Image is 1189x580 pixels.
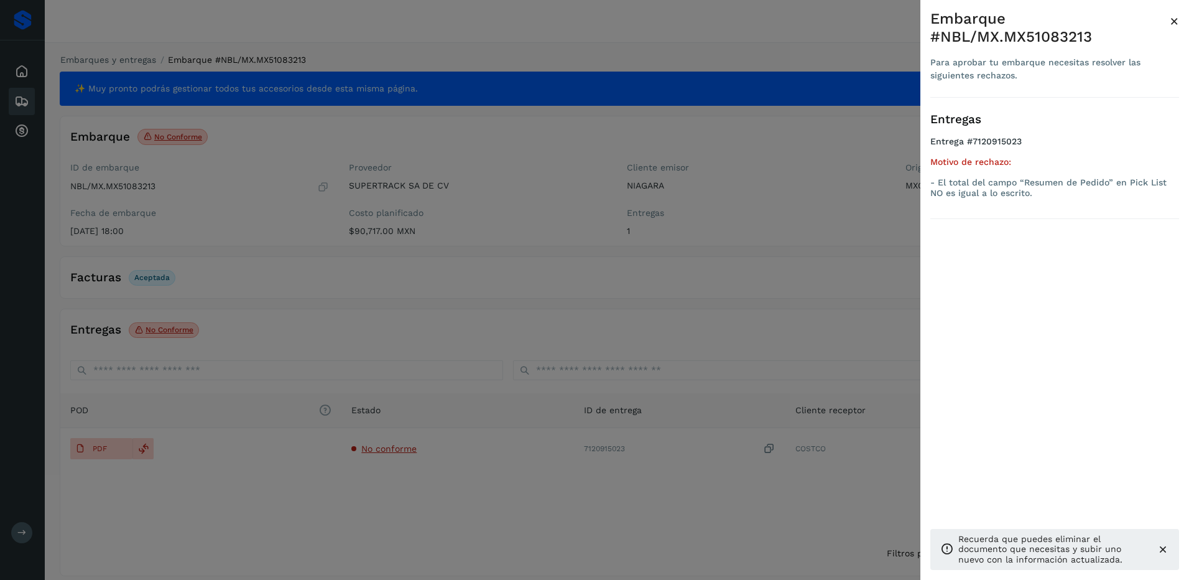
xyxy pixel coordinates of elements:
[930,157,1179,167] h5: Motivo de rechazo:
[930,56,1170,82] div: Para aprobar tu embarque necesitas resolver las siguientes rechazos.
[930,177,1179,199] p: - El total del campo “Resumen de Pedido” en Pick List NO es igual a lo escrito.
[930,113,1179,127] h3: Entregas
[1170,12,1179,30] span: ×
[930,10,1170,46] div: Embarque #NBL/MX.MX51083213
[930,136,1179,157] h4: Entrega #7120915023
[1170,10,1179,32] button: Close
[958,534,1147,565] p: Recuerda que puedes eliminar el documento que necesitas y subir uno nuevo con la información actu...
